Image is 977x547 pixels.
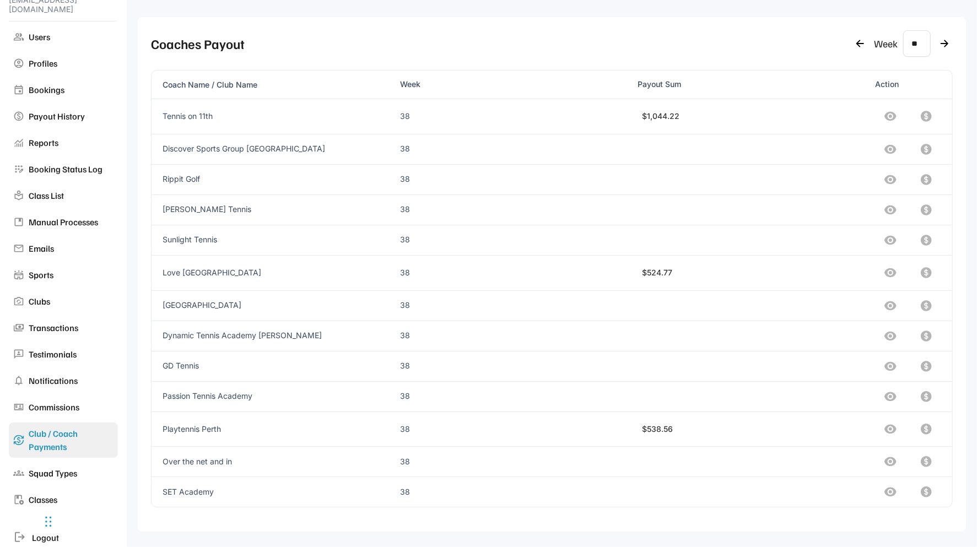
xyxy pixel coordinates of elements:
[163,205,391,214] div: [PERSON_NAME] Tennis
[642,425,673,434] div: $538.56
[29,83,114,96] div: Bookings
[642,268,672,278] div: $524.77
[400,80,629,89] div: Week
[163,457,391,467] div: Over the net and in
[163,301,391,310] div: [GEOGRAPHIC_DATA]
[29,136,114,149] div: Reports
[29,215,114,229] div: Manual Processes
[13,296,24,307] img: party_mode_24dp_909090_FILL0_wght400_GRAD0_opsz24.svg
[29,348,114,361] div: Testimonials
[32,531,114,544] div: Logout
[400,361,629,371] div: 38
[642,112,679,121] div: $1,044.22
[13,349,24,360] img: 3p_24dp_909090_FILL0_wght400_GRAD0_opsz24.svg
[29,427,114,453] div: Club / Coach Payments
[13,216,24,228] img: developer_guide_24dp_909090_FILL0_wght400_GRAD0_opsz24.svg
[13,164,24,175] img: app_registration_24dp_909090_FILL0_wght400_GRAD0_opsz24.svg
[29,467,114,480] div: Squad Types
[13,375,24,386] img: notifications_24dp_909090_FILL0_wght400_GRAD0_opsz24.svg
[29,493,114,506] div: Classes
[163,79,391,90] div: Coach Name / Club Name
[400,457,629,467] div: 38
[29,242,114,255] div: Emails
[163,268,391,278] div: Love [GEOGRAPHIC_DATA]
[400,112,629,121] div: 38
[29,110,114,123] div: Payout History
[163,144,391,154] div: Discover Sports Group [GEOGRAPHIC_DATA]
[400,331,629,340] div: 38
[13,322,24,333] img: payments_24dp_909090_FILL0_wght400_GRAD0_opsz24.svg
[400,425,629,434] div: 38
[29,321,114,334] div: Transactions
[400,268,629,278] div: 38
[29,400,114,414] div: Commissions
[13,58,24,69] img: account_circle_24dp_909090_FILL0_wght400_GRAD0_opsz24.svg
[163,112,391,121] div: Tennis on 11th
[151,34,245,53] div: Coaches Payout
[13,84,24,95] img: event_24dp_909090_FILL0_wght400_GRAD0_opsz24.svg
[29,57,114,70] div: Profiles
[29,374,114,387] div: Notifications
[13,269,24,280] img: stadium_24dp_909090_FILL0_wght400_GRAD0_opsz24.svg
[13,435,24,446] img: currency_exchange_24dp_2696BE_FILL0_wght400_GRAD0_opsz24.svg
[400,175,629,184] div: 38
[163,361,391,371] div: GD Tennis
[163,488,391,497] div: SET Academy
[875,80,941,89] div: Action
[400,144,629,154] div: 38
[163,392,391,401] div: Passion Tennis Academy
[400,392,629,401] div: 38
[874,36,898,51] div: Week
[13,190,24,201] img: local_library_24dp_909090_FILL0_wght400_GRAD0_opsz24.svg
[163,331,391,340] div: Dynamic Tennis Academy [PERSON_NAME]
[13,111,24,122] img: paid_24dp_909090_FILL0_wght400_GRAD0_opsz24.svg
[29,30,114,44] div: Users
[29,163,114,176] div: Booking Status Log
[13,402,24,413] img: universal_currency_24dp_909090_FILL0_wght400_GRAD0_opsz24.svg
[29,268,114,281] div: Sports
[400,301,629,310] div: 38
[29,189,114,202] div: Class List
[400,205,629,214] div: 38
[29,295,114,308] div: Clubs
[13,468,24,479] img: groups_24dp_909090_FILL0_wght400_GRAD0_opsz24.svg
[638,80,866,89] div: Payout Sum
[13,243,24,254] img: mail_24dp_909090_FILL0_wght400_GRAD0_opsz24.svg
[400,488,629,497] div: 38
[400,235,629,245] div: 38
[13,137,24,148] img: monitoring_24dp_909090_FILL0_wght400_GRAD0_opsz24.svg
[13,31,24,42] img: group_24dp_909090_FILL0_wght400_GRAD0_opsz24.svg
[163,425,391,434] div: Playtennis Perth
[163,175,391,184] div: Rippit Golf
[163,235,391,245] div: Sunlight Tennis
